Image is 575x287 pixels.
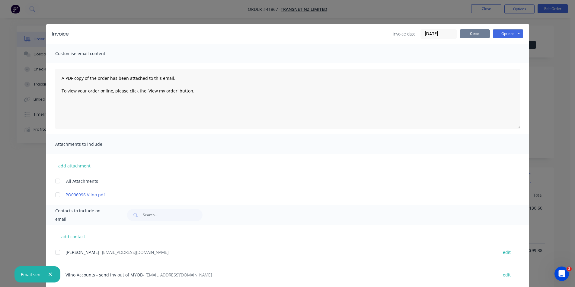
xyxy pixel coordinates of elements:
[499,271,514,279] button: edit
[55,207,112,223] span: Contacts to include on email
[99,249,168,255] span: - [EMAIL_ADDRESS][DOMAIN_NAME]
[65,192,492,198] a: PO096996 Vilno.pdf
[567,267,572,271] span: 2
[55,232,91,241] button: add contact
[52,30,69,38] div: Invoice
[554,267,569,281] iframe: Intercom live chat
[21,271,42,278] div: Email sent
[393,31,416,37] span: Invoice date
[66,178,98,184] span: All Attachments
[55,161,94,170] button: add attachment
[55,49,122,58] span: Customise email content
[55,69,520,129] textarea: A PDF copy of the order has been attached to this email. To view your order online, please click ...
[499,248,514,256] button: edit
[493,29,523,38] button: Options
[143,272,212,278] span: - [EMAIL_ADDRESS][DOMAIN_NAME]
[55,140,122,148] span: Attachments to include
[460,29,490,38] button: Close
[65,249,99,255] span: [PERSON_NAME]
[65,272,143,278] span: Vilno Accounts - send inv out of MYOB
[143,209,203,221] input: Search...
